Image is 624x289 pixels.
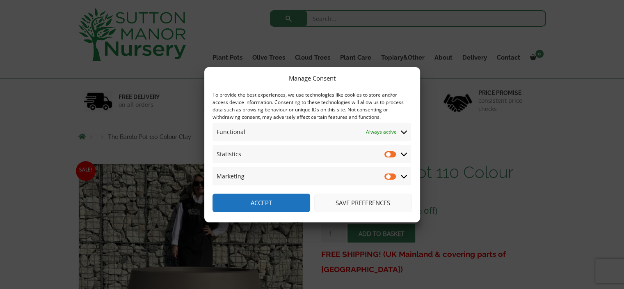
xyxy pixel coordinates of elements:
[366,127,397,137] span: Always active
[217,149,241,159] span: Statistics
[213,167,411,185] summary: Marketing
[289,73,336,83] div: Manage Consent
[213,194,310,212] button: Accept
[213,145,411,163] summary: Statistics
[314,194,412,212] button: Save preferences
[217,127,245,137] span: Functional
[213,123,411,141] summary: Functional Always active
[217,171,245,181] span: Marketing
[213,91,411,121] div: To provide the best experiences, we use technologies like cookies to store and/or access device i...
